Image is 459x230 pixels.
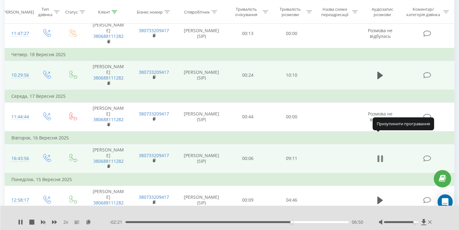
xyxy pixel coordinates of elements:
td: [PERSON_NAME] (SIP) [177,61,226,90]
div: Тривалість очікування [232,7,261,17]
td: [PERSON_NAME] [85,19,131,48]
td: 00:06 [226,144,270,173]
td: [PERSON_NAME] [85,102,131,131]
td: [PERSON_NAME] [85,186,131,215]
div: 16:43:56 [11,152,27,165]
div: Аудіозапис розмови [365,7,400,17]
a: 380733209417 [139,111,169,117]
td: 00:44 [226,102,270,131]
td: 00:00 [270,102,314,131]
td: Четвер, 18 Вересня 2025 [5,48,454,61]
td: [PERSON_NAME] [85,144,131,173]
td: [PERSON_NAME] (SIP) [177,144,226,173]
a: 380688111282 [93,116,124,122]
td: Вівторок, 16 Вересня 2025 [5,132,454,144]
div: Open Intercom Messenger [438,194,453,209]
span: Розмова не відбулась [368,111,392,122]
td: [PERSON_NAME] (SIP) [177,102,226,131]
td: 00:09 [226,186,270,215]
a: 380688111282 [93,33,124,39]
div: Співробітник [184,9,210,15]
div: Accessibility label [290,221,293,223]
td: 10:10 [270,61,314,90]
td: [PERSON_NAME] (SIP) [177,19,226,48]
a: 380733209417 [139,27,169,33]
td: 09:11 [270,144,314,173]
a: 380733209417 [139,152,169,158]
div: Бізнес номер [137,9,163,15]
td: 00:24 [226,61,270,90]
div: 10:29:56 [11,69,27,81]
span: 2 x [63,219,68,225]
div: Accessibility label [413,221,416,223]
div: 11:47:27 [11,27,27,40]
div: Призупинити програвання [373,117,434,130]
td: [PERSON_NAME] [85,61,131,90]
div: Статус [65,9,78,15]
span: 06:50 [352,219,363,225]
div: [PERSON_NAME] [2,9,34,15]
a: 380688111282 [93,75,124,81]
span: Розмова не відбулась [368,27,392,39]
span: - 02:21 [109,219,125,225]
a: 380733209417 [139,194,169,200]
a: 380733209417 [139,69,169,75]
div: Коментар/категорія дзвінка [405,7,442,17]
div: Тип дзвінка [38,7,52,17]
td: 04:46 [270,186,314,215]
td: 00:13 [226,19,270,48]
td: Понеділок, 15 Вересня 2025 [5,173,454,186]
td: Середа, 17 Вересня 2025 [5,90,454,103]
div: 11:44:44 [11,111,27,123]
a: 380688111282 [93,200,124,206]
div: Тривалість розмови [276,7,305,17]
div: 12:58:17 [11,194,27,206]
a: 380688111282 [93,158,124,164]
td: [PERSON_NAME] (SIP) [177,186,226,215]
td: 00:00 [270,19,314,48]
div: Назва схеми переадресації [319,7,351,17]
div: Клієнт [98,9,110,15]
